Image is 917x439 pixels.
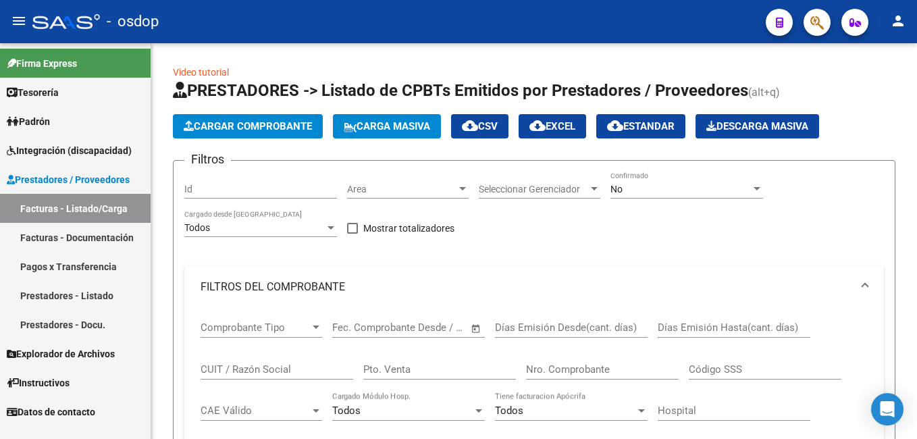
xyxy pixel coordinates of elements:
[201,321,310,334] span: Comprobante Tipo
[696,114,819,138] app-download-masive: Descarga masiva de comprobantes (adjuntos)
[462,118,478,134] mat-icon: cloud_download
[529,120,575,132] span: EXCEL
[7,346,115,361] span: Explorador de Archivos
[890,13,906,29] mat-icon: person
[11,13,27,29] mat-icon: menu
[469,321,484,336] button: Open calendar
[607,120,675,132] span: Estandar
[462,120,498,132] span: CSV
[7,114,50,129] span: Padrón
[7,172,130,187] span: Prestadores / Proveedores
[332,321,376,334] input: Start date
[363,220,454,236] span: Mostrar totalizadores
[696,114,819,138] button: Descarga Masiva
[201,405,310,417] span: CAE Válido
[184,265,884,309] mat-expansion-panel-header: FILTROS DEL COMPROBANTE
[706,120,808,132] span: Descarga Masiva
[607,118,623,134] mat-icon: cloud_download
[388,321,454,334] input: End date
[344,120,430,132] span: Carga Masiva
[347,184,456,195] span: Area
[529,118,546,134] mat-icon: cloud_download
[7,56,77,71] span: Firma Express
[871,393,903,425] div: Open Intercom Messenger
[184,222,210,233] span: Todos
[748,86,780,99] span: (alt+q)
[107,7,159,36] span: - osdop
[333,114,441,138] button: Carga Masiva
[479,184,588,195] span: Seleccionar Gerenciador
[173,67,229,78] a: Video tutorial
[173,114,323,138] button: Cargar Comprobante
[596,114,685,138] button: Estandar
[7,85,59,100] span: Tesorería
[173,81,748,100] span: PRESTADORES -> Listado de CPBTs Emitidos por Prestadores / Proveedores
[610,184,623,195] span: No
[495,405,523,417] span: Todos
[7,143,132,158] span: Integración (discapacidad)
[332,405,361,417] span: Todos
[451,114,508,138] button: CSV
[184,150,231,169] h3: Filtros
[519,114,586,138] button: EXCEL
[201,280,851,294] mat-panel-title: FILTROS DEL COMPROBANTE
[7,405,95,419] span: Datos de contacto
[7,376,70,390] span: Instructivos
[184,120,312,132] span: Cargar Comprobante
